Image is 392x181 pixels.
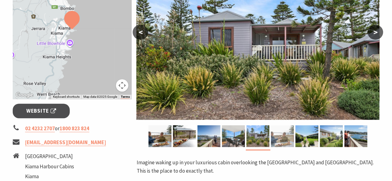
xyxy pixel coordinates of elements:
img: Kiama Harbour Cabins [295,125,318,147]
button: Keyboard shortcuts [53,95,79,99]
li: Kiama [25,172,85,181]
img: Deck ocean view [173,125,196,147]
a: Website [13,104,70,118]
li: [GEOGRAPHIC_DATA] [25,152,85,161]
a: [EMAIL_ADDRESS][DOMAIN_NAME] [25,139,106,146]
a: 02 4232 2707 [25,125,55,132]
button: Map camera controls [116,79,128,92]
a: 1800 823 824 [59,125,89,132]
img: Large deck harbour [197,125,220,147]
button: < [133,25,148,40]
li: or [13,124,132,133]
span: Map data ©2025 Google [83,95,117,98]
button: > [368,25,383,40]
img: Private balcony, ocean views [222,125,245,147]
a: Terms (opens in new tab) [121,95,130,99]
a: Open this area in Google Maps (opens a new window) [14,91,35,99]
img: Exterior at Kiama Harbour Cabins [246,125,269,147]
img: Couple toast [271,125,294,147]
img: Google [14,91,35,99]
span: Website [26,107,56,115]
img: Couple toast [148,125,171,147]
li: Kiama Harbour Cabins [25,162,85,171]
img: Large deck, harbour views, couple [344,125,367,147]
img: Side cabin [320,125,343,147]
p: Imagine waking up in your luxurious cabin overlooking the [GEOGRAPHIC_DATA] and [GEOGRAPHIC_DATA]... [136,158,379,175]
